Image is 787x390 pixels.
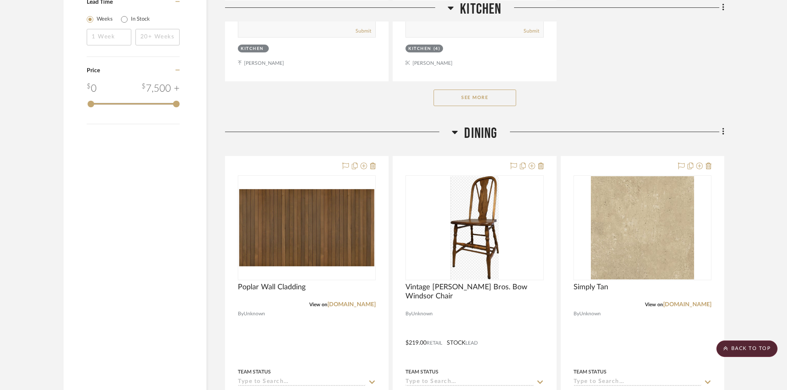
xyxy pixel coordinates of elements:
[405,368,439,376] div: Team Status
[591,176,694,279] img: Simply Tan
[408,46,431,52] div: Kitchen
[405,310,411,318] span: By
[87,81,97,96] div: 0
[434,46,441,52] div: (4)
[131,15,150,24] label: In Stock
[241,46,264,52] div: Kitchen
[579,310,601,318] span: Unknown
[239,189,375,267] img: Poplar Wall Cladding
[142,81,180,96] div: 7,500 +
[464,125,497,142] span: Dining
[524,27,539,35] button: Submit
[405,283,543,301] span: Vintage [PERSON_NAME] Bros. Bow Windsor Chair
[645,302,663,307] span: View on
[574,378,702,386] input: Type to Search…
[97,15,113,24] label: Weeks
[244,310,265,318] span: Unknown
[450,176,499,279] img: Vintage Richardson Bros. Bow Windsor Chair
[309,302,327,307] span: View on
[716,340,778,357] scroll-to-top-button: BACK TO TOP
[135,29,180,45] input: 20+ Weeks
[238,378,366,386] input: Type to Search…
[405,378,533,386] input: Type to Search…
[87,29,131,45] input: 1 Week
[663,302,711,307] a: [DOMAIN_NAME]
[574,368,607,376] div: Team Status
[238,310,244,318] span: By
[411,310,433,318] span: Unknown
[238,283,306,292] span: Poplar Wall Cladding
[574,310,579,318] span: By
[327,302,376,307] a: [DOMAIN_NAME]
[87,68,100,73] span: Price
[356,27,371,35] button: Submit
[238,368,271,376] div: Team Status
[434,90,516,106] button: See More
[574,283,608,292] span: Simply Tan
